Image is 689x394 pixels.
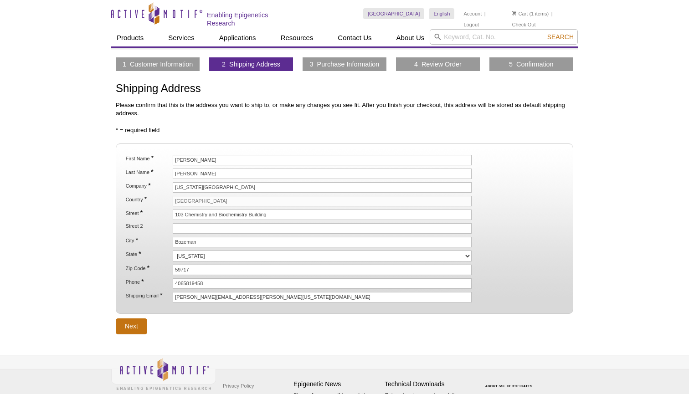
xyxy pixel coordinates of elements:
[125,292,171,299] label: Shipping Email
[125,182,171,189] label: Company
[221,379,256,393] a: Privacy Policy
[363,8,425,19] a: [GEOGRAPHIC_DATA]
[551,8,553,19] li: |
[123,60,193,68] a: 1 Customer Information
[125,223,171,229] label: Street 2
[512,10,528,17] a: Cart
[430,29,578,45] input: Keyword, Cat. No.
[111,355,216,392] img: Active Motif,
[125,265,171,271] label: Zip Code
[116,82,573,96] h1: Shipping Address
[463,21,479,28] a: Logout
[509,60,554,68] a: 5 Confirmation
[222,60,280,68] a: 2 Shipping Address
[116,101,573,118] p: Please confirm that this is the address you want to ship to, or make any changes you see fit. Aft...
[512,11,516,15] img: Your Cart
[463,10,482,17] a: Account
[116,318,147,334] input: Next
[485,384,533,388] a: ABOUT SSL CERTIFICATES
[545,33,576,41] button: Search
[310,60,380,68] a: 3 Purchase Information
[512,8,549,19] li: (1 items)
[476,371,544,391] table: Click to Verify - This site chose Symantec SSL for secure e-commerce and confidential communicati...
[293,380,380,388] h4: Epigenetic News
[207,11,297,27] h2: Enabling Epigenetics Research
[512,21,536,28] a: Check Out
[125,196,171,203] label: Country
[332,29,377,46] a: Contact Us
[125,237,171,244] label: City
[484,8,486,19] li: |
[275,29,319,46] a: Resources
[429,8,454,19] a: English
[116,126,573,134] p: * = required field
[391,29,430,46] a: About Us
[547,33,574,41] span: Search
[111,29,149,46] a: Products
[125,251,171,257] label: State
[163,29,200,46] a: Services
[214,29,262,46] a: Applications
[125,278,171,285] label: Phone
[125,155,171,162] label: First Name
[125,169,171,175] label: Last Name
[125,210,171,216] label: Street
[385,380,471,388] h4: Technical Downloads
[414,60,462,68] a: 4 Review Order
